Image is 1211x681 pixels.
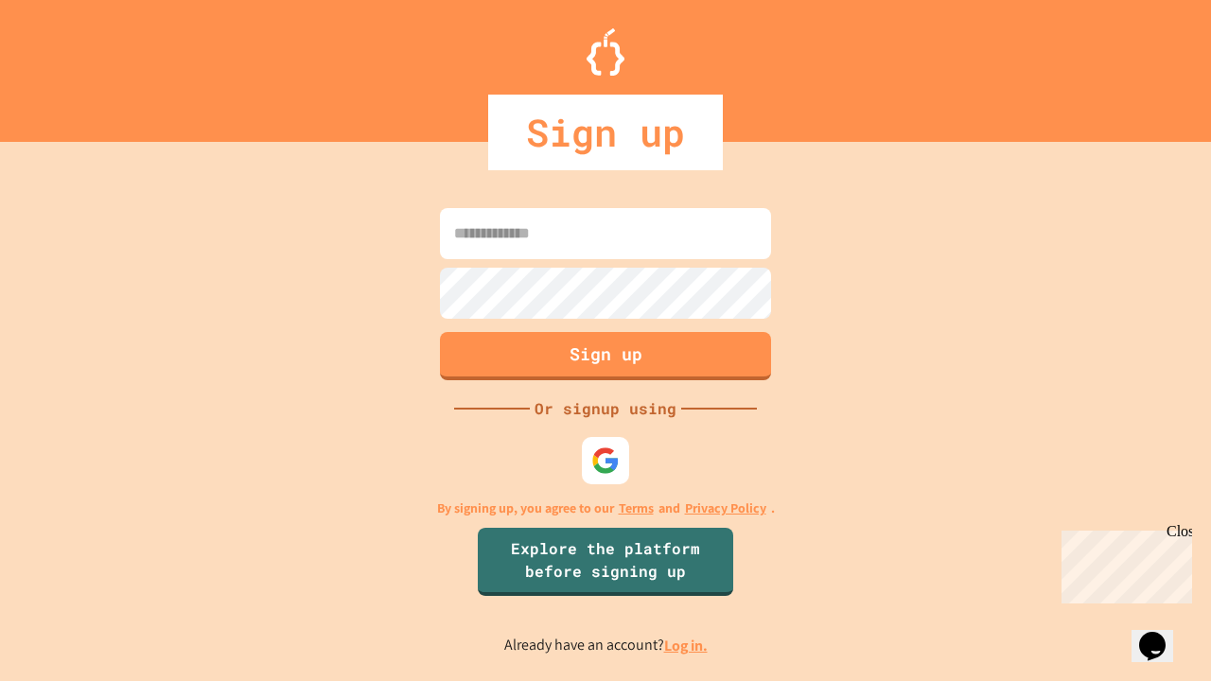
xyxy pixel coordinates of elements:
[504,634,708,657] p: Already have an account?
[437,498,775,518] p: By signing up, you agree to our and .
[488,95,723,170] div: Sign up
[530,397,681,420] div: Or signup using
[685,498,766,518] a: Privacy Policy
[619,498,654,518] a: Terms
[1054,523,1192,603] iframe: chat widget
[1132,605,1192,662] iframe: chat widget
[440,332,771,380] button: Sign up
[664,636,708,655] a: Log in.
[587,28,624,76] img: Logo.svg
[478,528,733,596] a: Explore the platform before signing up
[591,446,620,475] img: google-icon.svg
[8,8,131,120] div: Chat with us now!Close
